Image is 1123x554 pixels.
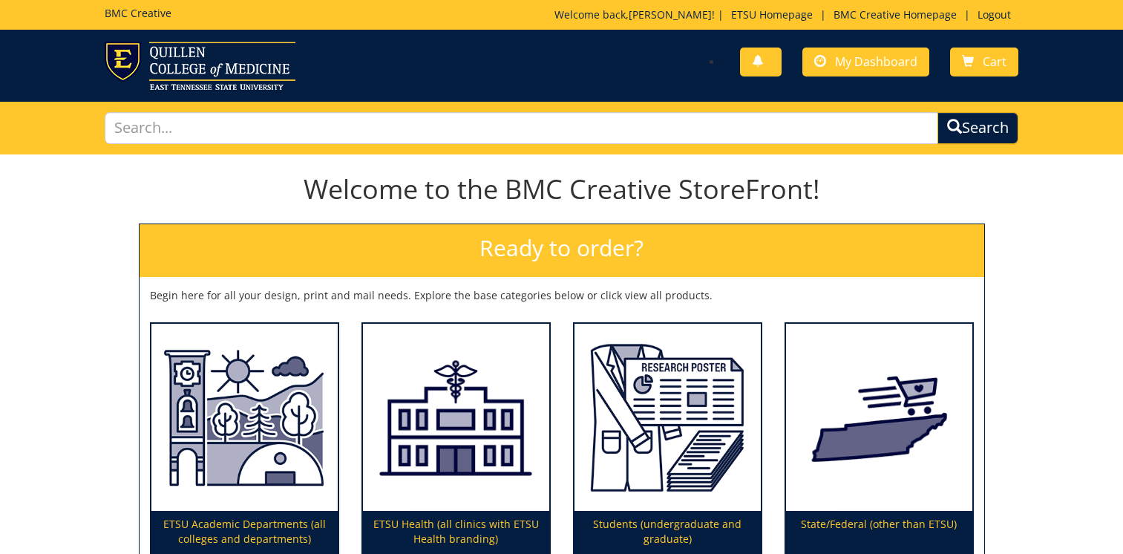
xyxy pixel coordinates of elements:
[826,7,964,22] a: BMC Creative Homepage
[970,7,1018,22] a: Logout
[105,42,295,90] img: ETSU logo
[574,324,761,512] img: Students (undergraduate and graduate)
[151,324,338,512] img: ETSU Academic Departments (all colleges and departments)
[786,324,972,553] a: State/Federal (other than ETSU)
[574,511,761,553] p: Students (undergraduate and graduate)
[140,224,984,277] h2: Ready to order?
[105,112,938,144] input: Search...
[139,175,985,204] h1: Welcome to the BMC Creative StoreFront!
[835,53,917,70] span: My Dashboard
[105,7,171,19] h5: BMC Creative
[950,48,1018,76] a: Cart
[629,7,712,22] a: [PERSON_NAME]
[724,7,820,22] a: ETSU Homepage
[802,48,929,76] a: My Dashboard
[151,511,338,553] p: ETSU Academic Departments (all colleges and departments)
[363,324,549,512] img: ETSU Health (all clinics with ETSU Health branding)
[363,511,549,553] p: ETSU Health (all clinics with ETSU Health branding)
[786,511,972,553] p: State/Federal (other than ETSU)
[151,324,338,553] a: ETSU Academic Departments (all colleges and departments)
[554,7,1018,22] p: Welcome back, ! | | |
[150,288,974,303] p: Begin here for all your design, print and mail needs. Explore the base categories below or click ...
[363,324,549,553] a: ETSU Health (all clinics with ETSU Health branding)
[786,324,972,512] img: State/Federal (other than ETSU)
[574,324,761,553] a: Students (undergraduate and graduate)
[983,53,1006,70] span: Cart
[937,112,1018,144] button: Search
